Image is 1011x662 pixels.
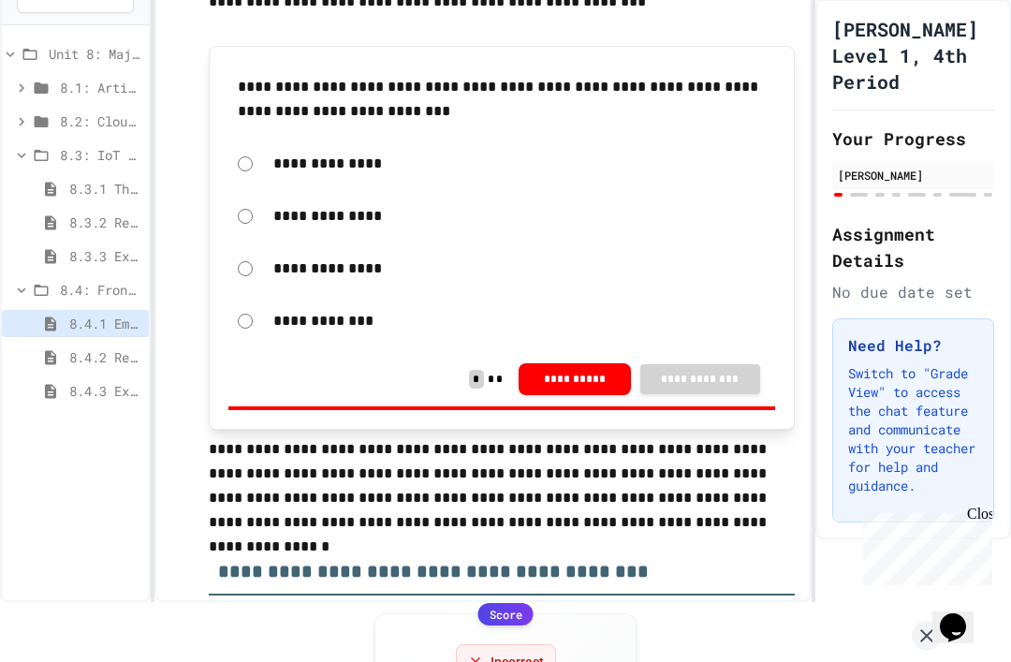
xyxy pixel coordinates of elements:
span: 8.3.1 The Internet of Things and Big Data: Our Connected Digital World [69,179,141,199]
iframe: chat widget [932,587,992,643]
h1: [PERSON_NAME] Level 1, 4th Period [832,16,994,95]
span: 8.4.1 Emerging Technologies: Shaping Our Digital Future [69,314,141,333]
span: 8.1: Artificial Intelligence Basics [60,78,141,97]
span: 8.3: IoT & Big Data [60,145,141,165]
span: 8.4.2 Review - Emerging Technologies: Shaping Our Digital Future [69,347,141,367]
span: 8.3.2 Review - The Internet of Things and Big Data [69,213,141,232]
span: 8.4: Frontier Tech Spotlight [60,280,141,300]
h2: Your Progress [832,125,994,152]
p: Switch to "Grade View" to access the chat feature and communicate with your teacher for help and ... [848,364,978,495]
span: 8.4.3 Exit Activity - Future Tech Challenge [69,381,141,401]
span: 8.2: Cloud Computing [60,111,141,131]
div: [PERSON_NAME] [838,167,989,184]
h3: Need Help? [848,334,978,357]
h2: Assignment Details [832,221,994,273]
div: No due date set [832,281,994,303]
div: Chat with us now!Close [7,7,129,119]
div: Score [478,603,534,625]
span: 8.3.3 Exit Activity - IoT Data Detective Challenge [69,246,141,266]
iframe: chat widget [856,506,992,585]
span: Unit 8: Major & Emerging Technologies [49,44,141,64]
